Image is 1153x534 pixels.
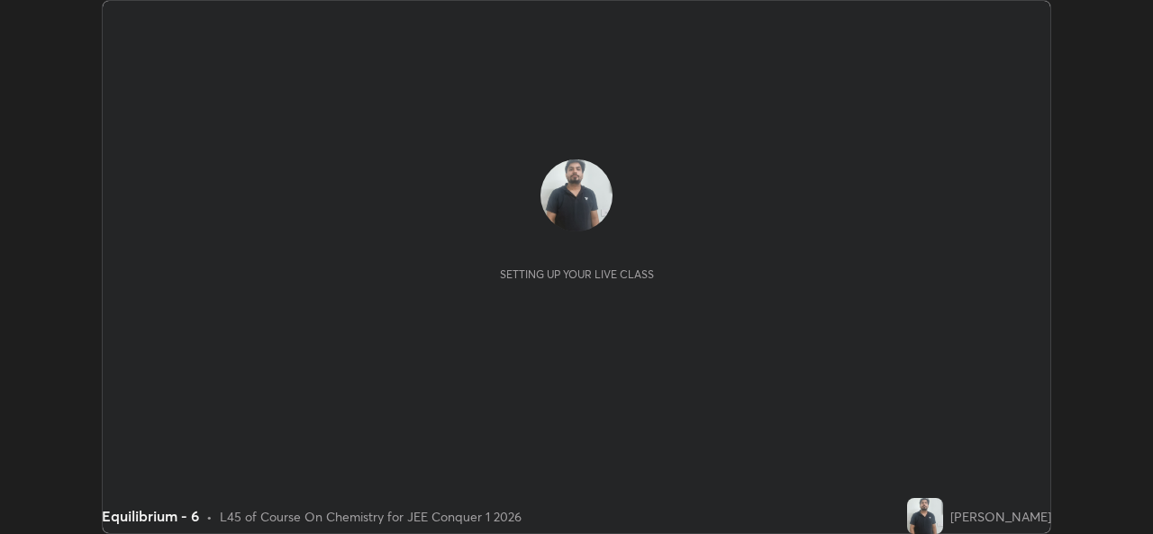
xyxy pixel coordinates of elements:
div: • [206,507,213,526]
img: 6636e68ff89647c5ab70384beb5cf6e4.jpg [907,498,943,534]
div: Setting up your live class [500,267,654,281]
img: 6636e68ff89647c5ab70384beb5cf6e4.jpg [540,159,613,231]
div: Equilibrium - 6 [102,505,199,527]
div: L45 of Course On Chemistry for JEE Conquer 1 2026 [220,507,522,526]
div: [PERSON_NAME] [950,507,1051,526]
